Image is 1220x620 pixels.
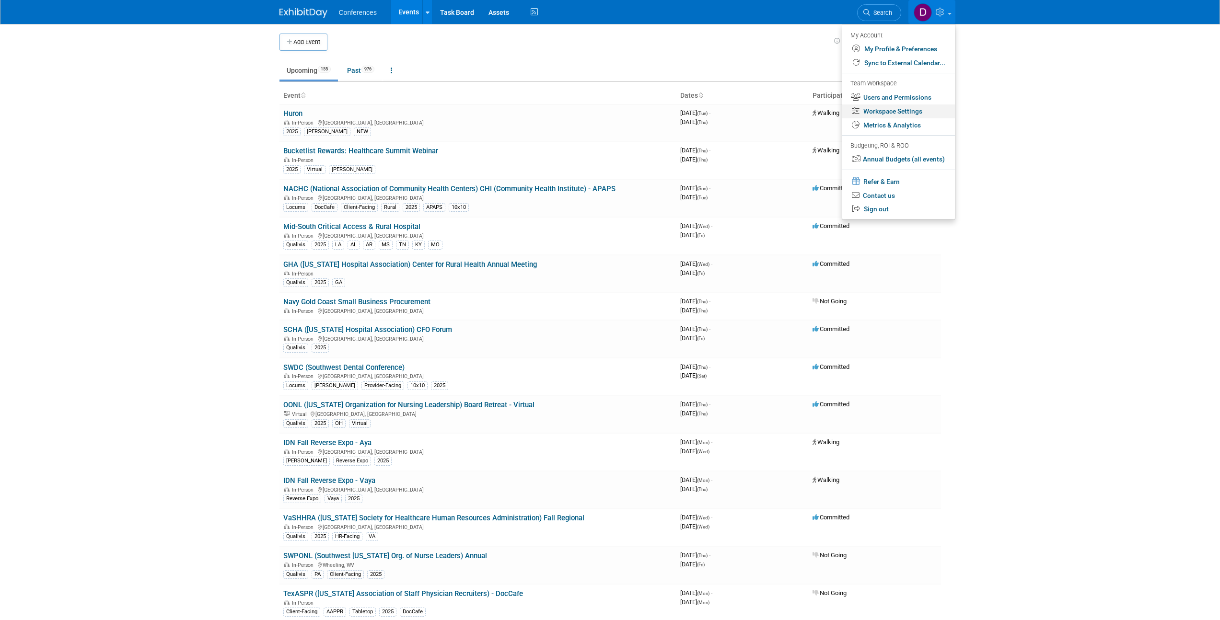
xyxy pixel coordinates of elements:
span: [DATE] [680,485,708,493]
span: [DATE] [680,109,710,116]
span: [DATE] [680,260,712,267]
a: Users and Permissions [842,91,955,104]
img: In-Person Event [284,600,290,605]
span: [DATE] [680,410,708,417]
div: 2025 [367,570,384,579]
span: Not Going [813,551,847,559]
img: In-Person Event [284,562,290,567]
a: Annual Budgets (all events) [842,152,955,166]
span: (Thu) [697,411,708,416]
span: In-Person [292,336,316,342]
img: In-Person Event [284,524,290,529]
a: IDN Fall Reverse Expo - Aya [283,438,372,447]
span: Committed [813,401,849,408]
div: PA [312,570,324,579]
div: [GEOGRAPHIC_DATA], [GEOGRAPHIC_DATA] [283,334,673,342]
div: MS [379,241,393,249]
a: NACHC (National Association of Community Health Centers) CHI (Community Health Institute) - APAPS [283,184,616,193]
span: In-Person [292,271,316,277]
div: 2025 [312,241,329,249]
div: Tabletop [349,608,376,616]
div: 2025 [312,278,329,287]
div: Team Workspace [850,79,945,89]
div: Qualivis [283,570,308,579]
span: - [709,363,710,370]
span: Committed [813,514,849,521]
span: (Thu) [697,402,708,407]
div: NEW [354,127,371,136]
div: [PERSON_NAME] [329,165,375,174]
span: Walking [813,438,839,446]
div: [GEOGRAPHIC_DATA], [GEOGRAPHIC_DATA] [283,307,673,314]
img: In-Person Event [284,308,290,313]
span: (Sat) [697,373,707,379]
span: [DATE] [680,325,710,333]
span: (Tue) [697,111,708,116]
div: 2025 [345,494,362,503]
span: In-Person [292,487,316,493]
span: [DATE] [680,476,712,483]
div: Virtual [349,419,371,428]
div: VA [366,532,378,541]
span: (Thu) [697,553,708,558]
a: Search [857,4,901,21]
a: Sign out [842,202,955,216]
img: In-Person Event [284,336,290,341]
span: [DATE] [680,448,709,455]
span: Committed [813,363,849,370]
img: In-Person Event [284,449,290,454]
span: - [709,325,710,333]
div: 2025 [283,127,301,136]
a: Past976 [340,61,382,80]
span: [DATE] [680,561,705,568]
span: Not Going [813,589,847,597]
span: In-Person [292,195,316,201]
a: Sync to External Calendar... [842,56,955,70]
span: [DATE] [680,231,705,239]
span: (Sun) [697,186,708,191]
div: Locums [283,203,308,212]
span: [DATE] [680,156,708,163]
a: How to sync to an external calendar... [834,37,941,45]
a: Mid-South Critical Access & Rural Hospital [283,222,420,231]
div: [PERSON_NAME] [283,457,330,465]
button: Add Event [279,34,327,51]
div: AR [363,241,375,249]
span: (Thu) [697,308,708,313]
div: Qualivis [283,241,308,249]
span: Conferences [339,9,377,16]
a: Refer & Earn [842,174,955,189]
th: Participation [809,88,941,104]
span: In-Person [292,524,316,530]
span: [DATE] [680,194,708,201]
div: [GEOGRAPHIC_DATA], [GEOGRAPHIC_DATA] [283,410,673,417]
div: 2025 [312,532,329,541]
div: Qualivis [283,344,308,352]
img: In-Person Event [284,233,290,238]
span: [DATE] [680,514,712,521]
span: (Fri) [697,562,705,567]
a: Huron [283,109,302,118]
span: - [711,438,712,446]
span: (Thu) [697,157,708,162]
a: SCHA ([US_STATE] Hospital Association) CFO Forum [283,325,452,334]
a: Contact us [842,189,955,203]
a: Metrics & Analytics [842,118,955,132]
span: [DATE] [680,438,712,446]
span: In-Person [292,308,316,314]
span: In-Person [292,600,316,606]
div: 2025 [379,608,396,616]
div: Locums [283,381,308,390]
div: Virtual [304,165,325,174]
a: GHA ([US_STATE] Hospital Association) Center for Rural Health Annual Meeting [283,260,537,269]
span: [DATE] [680,589,712,597]
a: SWDC (Southwest Dental Conference) [283,363,405,372]
a: My Profile & Preferences [842,42,955,56]
span: 155 [318,66,331,73]
span: (Wed) [697,524,709,529]
span: [DATE] [680,551,710,559]
div: MO [428,241,442,249]
span: 976 [361,66,374,73]
div: Reverse Expo [333,457,371,465]
span: (Thu) [697,120,708,125]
